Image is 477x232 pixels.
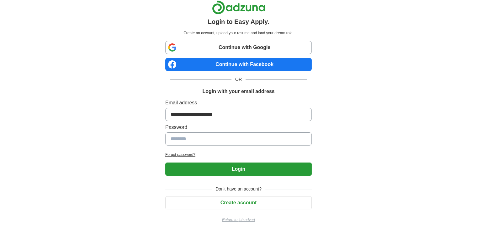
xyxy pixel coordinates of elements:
label: Email address [165,99,312,107]
button: Create account [165,196,312,209]
h1: Login to Easy Apply. [208,17,269,26]
p: Create an account, upload your resume and land your dream role. [167,30,310,36]
button: Login [165,163,312,176]
a: Return to job advert [165,217,312,223]
a: Forgot password? [165,152,312,157]
a: Continue with Facebook [165,58,312,71]
a: Create account [165,200,312,205]
span: Don't have an account? [212,186,265,192]
a: Continue with Google [165,41,312,54]
label: Password [165,124,312,131]
h1: Login with your email address [202,88,274,95]
span: OR [231,76,246,83]
img: Adzuna logo [212,0,265,14]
